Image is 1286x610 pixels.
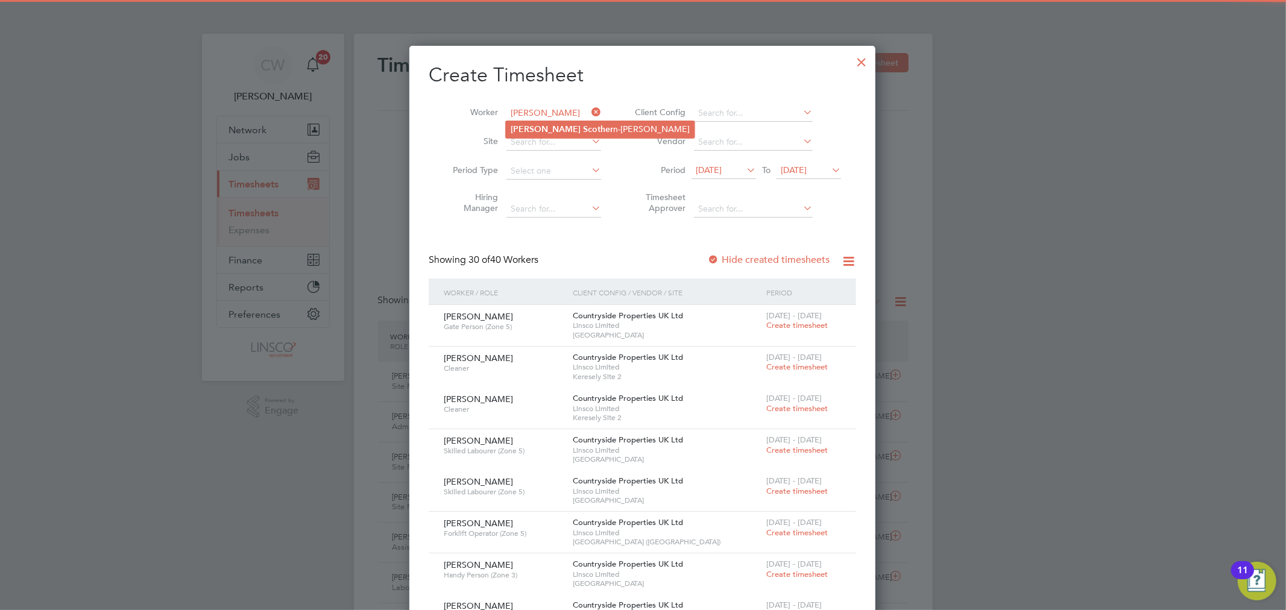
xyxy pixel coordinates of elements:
[444,487,564,497] span: Skilled Labourer (Zone 5)
[573,486,760,496] span: Linsco Limited
[766,320,828,330] span: Create timesheet
[573,435,683,445] span: Countryside Properties UK Ltd
[631,165,686,175] label: Period
[781,165,807,175] span: [DATE]
[441,278,570,306] div: Worker / Role
[444,435,513,446] span: [PERSON_NAME]
[444,311,513,322] span: [PERSON_NAME]
[444,394,513,404] span: [PERSON_NAME]
[631,107,686,118] label: Client Config
[766,393,822,403] span: [DATE] - [DATE]
[573,600,683,610] span: Countryside Properties UK Ltd
[429,254,541,266] div: Showing
[506,134,601,151] input: Search for...
[573,495,760,505] span: [GEOGRAPHIC_DATA]
[631,192,686,213] label: Timesheet Approver
[766,435,822,445] span: [DATE] - [DATE]
[766,527,828,538] span: Create timesheet
[444,559,513,570] span: [PERSON_NAME]
[766,403,828,413] span: Create timesheet
[694,105,813,122] input: Search for...
[573,559,683,569] span: Countryside Properties UK Ltd
[766,445,828,455] span: Create timesheet
[444,192,498,213] label: Hiring Manager
[573,413,760,423] span: Keresely Site 2
[573,393,683,403] span: Countryside Properties UK Ltd
[694,201,813,218] input: Search for...
[511,124,581,134] b: [PERSON_NAME]
[506,163,601,180] input: Select one
[696,165,722,175] span: [DATE]
[766,352,822,362] span: [DATE] - [DATE]
[429,63,856,88] h2: Create Timesheet
[444,107,498,118] label: Worker
[573,528,760,538] span: Linsco Limited
[766,600,822,610] span: [DATE] - [DATE]
[766,569,828,579] span: Create timesheet
[573,454,760,464] span: [GEOGRAPHIC_DATA]
[444,363,564,373] span: Cleaner
[444,518,513,529] span: [PERSON_NAME]
[707,254,830,266] label: Hide created timesheets
[444,136,498,146] label: Site
[468,254,538,266] span: 40 Workers
[468,254,490,266] span: 30 of
[766,486,828,496] span: Create timesheet
[694,134,813,151] input: Search for...
[444,322,564,332] span: Gate Person (Zone 5)
[573,445,760,455] span: Linsco Limited
[444,165,498,175] label: Period Type
[766,476,822,486] span: [DATE] - [DATE]
[573,517,683,527] span: Countryside Properties UK Ltd
[444,570,564,580] span: Handy Person (Zone 3)
[583,124,613,134] b: Scother
[506,201,601,218] input: Search for...
[573,321,760,330] span: Linsco Limited
[1237,570,1248,586] div: 11
[506,121,695,137] li: n-[PERSON_NAME]
[444,446,564,456] span: Skilled Labourer (Zone 5)
[444,404,564,414] span: Cleaner
[766,310,822,321] span: [DATE] - [DATE]
[766,362,828,372] span: Create timesheet
[573,570,760,579] span: Linsco Limited
[573,362,760,372] span: Linsco Limited
[573,330,760,340] span: [GEOGRAPHIC_DATA]
[573,352,683,362] span: Countryside Properties UK Ltd
[570,278,763,306] div: Client Config / Vendor / Site
[573,310,683,321] span: Countryside Properties UK Ltd
[573,537,760,547] span: [GEOGRAPHIC_DATA] ([GEOGRAPHIC_DATA])
[444,529,564,538] span: Forklift Operator (Zone 5)
[1238,562,1276,600] button: Open Resource Center, 11 new notifications
[763,278,844,306] div: Period
[573,404,760,413] span: Linsco Limited
[766,517,822,527] span: [DATE] - [DATE]
[631,136,686,146] label: Vendor
[444,353,513,363] span: [PERSON_NAME]
[766,559,822,569] span: [DATE] - [DATE]
[444,476,513,487] span: [PERSON_NAME]
[758,162,774,178] span: To
[573,579,760,588] span: [GEOGRAPHIC_DATA]
[506,105,601,122] input: Search for...
[573,372,760,382] span: Keresely Site 2
[573,476,683,486] span: Countryside Properties UK Ltd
